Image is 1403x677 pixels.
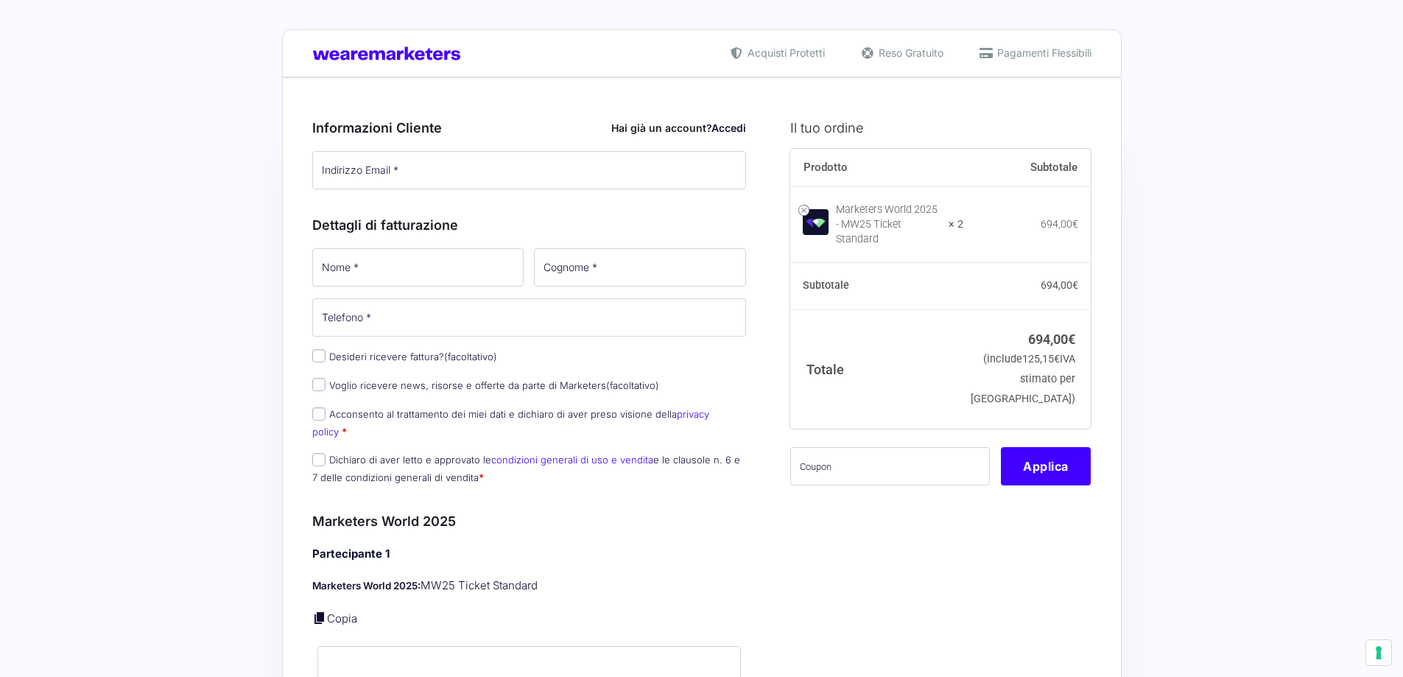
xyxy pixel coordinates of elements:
span: (facoltativo) [444,351,497,362]
bdi: 694,00 [1028,332,1075,347]
span: (facoltativo) [606,379,659,391]
span: Acquisti Protetti [744,45,825,60]
input: Nome * [312,248,524,287]
span: € [1072,218,1078,230]
input: Cognome * [534,248,746,287]
strong: Marketers World 2025: [312,580,421,592]
th: Subtotale [790,263,963,310]
span: € [1068,332,1075,347]
bdi: 694,00 [1041,279,1078,291]
th: Totale [790,309,963,428]
a: Accedi [711,122,746,134]
img: Marketers World 2025 - MW25 Ticket Standard [803,209,829,235]
span: Pagamenti Flessibili [994,45,1091,60]
h3: Il tuo ordine [790,118,1091,138]
label: Acconsento al trattamento dei miei dati e dichiaro di aver preso visione della [312,408,709,437]
small: (include IVA stimato per [GEOGRAPHIC_DATA]) [971,353,1075,405]
strong: × 2 [949,217,963,232]
th: Subtotale [963,149,1091,187]
p: MW25 Ticket Standard [312,578,747,594]
span: € [1072,279,1078,291]
button: Applica [1001,447,1091,485]
input: Coupon [790,447,990,485]
a: condizioni generali di uso e vendita [491,454,653,466]
a: Copia [327,611,357,625]
input: Dichiaro di aver letto e approvato lecondizioni generali di uso e venditae le clausole n. 6 e 7 d... [312,453,326,466]
input: Acconsento al trattamento dei miei dati e dichiaro di aver preso visione dellaprivacy policy [312,407,326,421]
th: Prodotto [790,149,963,187]
a: privacy policy [312,408,709,437]
div: Hai già un account? [611,120,746,136]
h3: Marketers World 2025 [312,511,747,531]
h3: Dettagli di fatturazione [312,215,747,235]
label: Desideri ricevere fattura? [312,351,497,362]
iframe: Customerly Messenger Launcher [12,620,56,664]
input: Desideri ricevere fattura?(facoltativo) [312,349,326,362]
h4: Partecipante 1 [312,546,747,563]
input: Voglio ricevere news, risorse e offerte da parte di Marketers(facoltativo) [312,378,326,391]
span: 125,15 [1022,353,1060,365]
span: Reso Gratuito [875,45,943,60]
bdi: 694,00 [1041,218,1078,230]
input: Indirizzo Email * [312,151,747,189]
input: Telefono * [312,298,747,337]
h3: Informazioni Cliente [312,118,747,138]
button: Le tue preferenze relative al consenso per le tecnologie di tracciamento [1366,640,1391,665]
div: Marketers World 2025 - MW25 Ticket Standard [836,203,939,247]
a: Copia i dettagli dell'acquirente [312,611,327,625]
span: € [1054,353,1060,365]
label: Voglio ricevere news, risorse e offerte da parte di Marketers [312,379,659,391]
label: Dichiaro di aver letto e approvato le e le clausole n. 6 e 7 delle condizioni generali di vendita [312,454,740,483]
